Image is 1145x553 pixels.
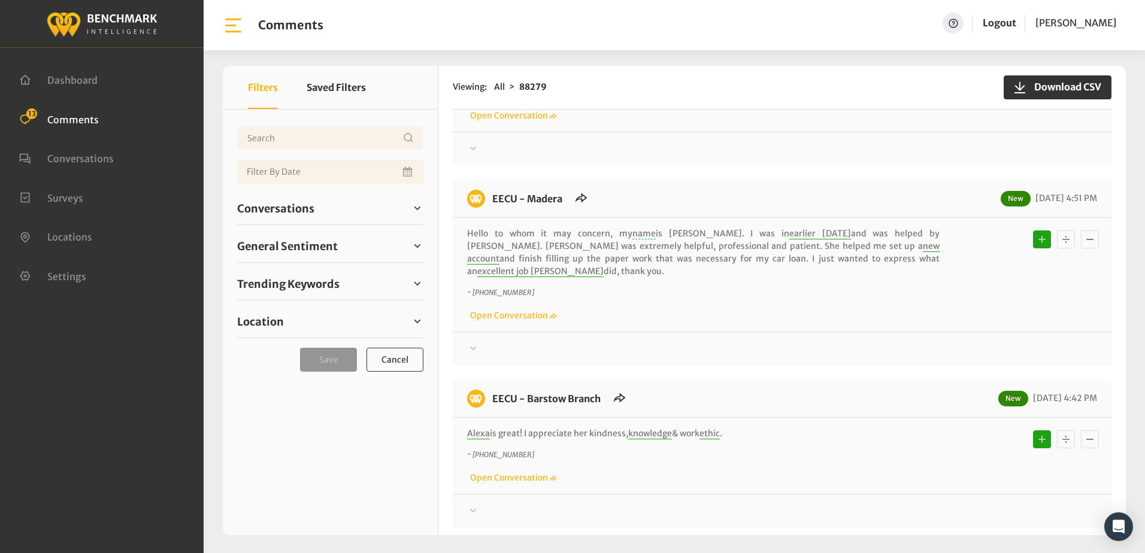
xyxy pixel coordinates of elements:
[47,231,92,243] span: Locations
[467,310,557,321] a: Open Conversation
[237,238,338,254] span: General Sentiment
[467,450,534,459] i: ~ [PHONE_NUMBER]
[485,190,570,208] h6: EECU - Madera
[19,113,99,124] a: Comments 13
[1027,80,1101,94] span: Download CSV
[1030,393,1097,403] span: [DATE] 4:42 PM
[366,348,423,372] button: Cancel
[467,427,940,440] p: is great! I appreciate her kindness, & work .
[1030,227,1102,251] div: Basic example
[467,428,490,439] span: Alexa
[237,275,423,293] a: Trending Keywords
[1001,191,1031,206] span: New
[237,199,423,217] a: Conversations
[47,192,83,203] span: Surveys
[1104,512,1133,541] div: Open Intercom Messenger
[237,237,423,255] a: General Sentiment
[223,15,244,36] img: bar
[401,160,416,184] button: Open Calendar
[467,241,940,265] span: new account
[1004,75,1111,99] button: Download CSV
[258,18,323,32] h1: Comments
[467,110,557,121] a: Open Conversation
[485,390,608,408] h6: EECU - Barstow Branch
[492,193,562,205] a: EECU - Madera
[237,314,284,330] span: Location
[1035,13,1116,34] a: [PERSON_NAME]
[47,113,99,125] span: Comments
[519,81,547,92] strong: 88279
[492,393,601,405] a: EECU - Barstow Branch
[19,151,114,163] a: Conversations
[628,428,672,439] span: knowledge
[494,81,505,92] span: All
[789,228,851,239] span: earlier [DATE]
[467,190,485,208] img: benchmark
[237,200,314,217] span: Conversations
[307,66,366,109] button: Saved Filters
[26,108,37,119] span: 13
[19,191,83,203] a: Surveys
[467,227,940,278] p: Hello to whom it may concern, my is [PERSON_NAME]. I was in and was helped by [PERSON_NAME]. [PER...
[467,472,557,483] a: Open Conversation
[46,9,157,38] img: benchmark
[19,269,86,281] a: Settings
[248,66,278,109] button: Filters
[467,288,534,297] i: ~ [PHONE_NUMBER]
[1032,193,1097,203] span: [DATE] 4:51 PM
[998,391,1028,406] span: New
[1030,427,1102,451] div: Basic example
[1035,17,1116,29] span: [PERSON_NAME]
[237,160,423,184] input: Date range input field
[467,390,485,408] img: benchmark
[19,230,92,242] a: Locations
[453,81,487,93] span: Viewing:
[47,153,114,165] span: Conversations
[477,266,604,277] span: excellent job [PERSON_NAME]
[237,126,423,150] input: Username
[699,428,720,439] span: ethic
[983,13,1016,34] a: Logout
[47,270,86,282] span: Settings
[237,312,423,330] a: Location
[47,74,98,86] span: Dashboard
[632,228,656,239] span: name
[983,17,1016,29] a: Logout
[19,73,98,85] a: Dashboard
[237,276,340,292] span: Trending Keywords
